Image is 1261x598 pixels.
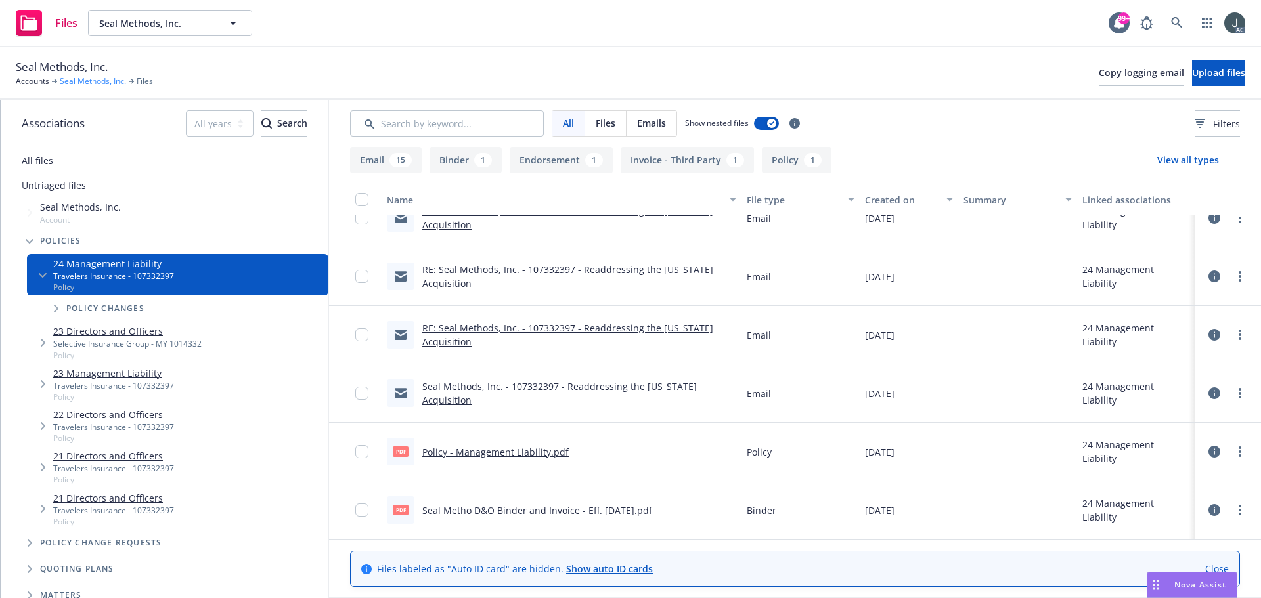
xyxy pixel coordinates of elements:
span: All [563,116,574,130]
div: 1 [585,153,603,167]
a: 24 Management Liability [53,257,174,270]
span: Email [747,211,771,225]
button: Summary [958,184,1076,215]
a: All files [22,154,53,167]
button: Filters [1195,110,1240,137]
button: Linked associations [1077,184,1195,215]
div: Travelers Insurance - 107332397 [53,421,174,433]
span: Show nested files [685,117,749,129]
span: [DATE] [865,445,895,459]
a: more [1232,385,1248,401]
div: 24 Management Liability [1082,496,1190,524]
button: Upload files [1192,60,1245,86]
a: Policy - Management Liability.pdf [422,446,569,458]
a: Accounts [16,75,49,87]
span: [DATE] [865,503,895,517]
div: Search [261,111,307,136]
a: more [1232,268,1248,284]
button: Binder [430,147,502,173]
div: 1 [474,153,492,167]
span: Account [40,214,121,225]
div: File type [747,193,840,207]
a: Seal Methods, Inc. [60,75,126,87]
span: Policies [40,237,81,245]
span: Quoting plans [40,565,114,573]
div: Name [387,193,722,207]
input: Search by keyword... [350,110,544,137]
div: Drag to move [1147,572,1164,597]
span: Policy [53,516,174,527]
span: [DATE] [865,387,895,400]
span: Filters [1195,117,1240,131]
span: Policy [53,350,202,361]
a: Files [11,5,83,41]
div: Created on [865,193,939,207]
div: Linked associations [1082,193,1190,207]
button: Name [382,184,741,215]
span: Upload files [1192,66,1245,79]
button: Nova Assist [1147,572,1237,598]
a: Report a Bug [1134,10,1160,36]
span: Files labeled as "Auto ID card" are hidden. [377,562,653,576]
span: Email [747,387,771,400]
span: Email [747,270,771,284]
button: Created on [860,184,958,215]
svg: Search [261,118,272,129]
div: 99+ [1118,12,1130,24]
a: 21 Directors and Officers [53,449,174,463]
a: Show auto ID cards [566,563,653,575]
div: 24 Management Liability [1082,379,1190,407]
button: Invoice - Third Party [621,147,754,173]
div: 24 Management Liability [1082,438,1190,465]
input: Toggle Row Selected [355,445,368,458]
input: Toggle Row Selected [355,503,368,517]
div: 24 Management Liability [1082,321,1190,349]
a: more [1232,210,1248,226]
span: Copy logging email [1099,66,1184,79]
div: 24 Management Liability [1082,263,1190,290]
a: Seal Metho D&O Binder and Invoice - Eff. [DATE].pdf [422,504,652,517]
span: [DATE] [865,211,895,225]
div: Travelers Insurance - 107332397 [53,270,174,282]
button: Seal Methods, Inc. [88,10,252,36]
button: Copy logging email [1099,60,1184,86]
span: Policy [747,445,772,459]
a: RE: Seal Methods, Inc. - 107332397 - Readdressing the [US_STATE] Acquisition [422,322,713,348]
a: RE: Seal Methods, Inc. - 107332397 - Readdressing the [US_STATE] Acquisition [422,263,713,289]
span: Email [747,328,771,342]
span: Associations [22,115,85,132]
a: 22 Directors and Officers [53,408,174,421]
input: Toggle Row Selected [355,328,368,341]
span: Files [55,18,77,28]
div: Summary [963,193,1057,207]
input: Toggle Row Selected [355,270,368,283]
div: Selective Insurance Group - MY 1014332 [53,338,202,349]
button: View all types [1136,147,1240,173]
span: pdf [393,505,409,515]
a: 23 Directors and Officers [53,324,202,338]
a: 21 Directors and Officers [53,491,174,505]
a: Switch app [1194,10,1220,36]
span: Policy [53,282,174,293]
span: Policy [53,391,174,402]
span: Policy [53,433,174,444]
span: Policy changes [66,305,144,312]
span: Policy change requests [40,539,162,547]
div: Travelers Insurance - 107332397 [53,380,174,391]
input: Select all [355,193,368,206]
a: Close [1205,562,1229,576]
a: Seal Methods, Inc. - 107332397 - Readdressing the [US_STATE] Acquisition [422,380,697,406]
div: Travelers Insurance - 107332397 [53,463,174,474]
div: 24 Management Liability [1082,204,1190,232]
button: File type [741,184,860,215]
span: Nova Assist [1174,579,1226,590]
span: pdf [393,446,409,456]
a: Untriaged files [22,179,86,192]
a: more [1232,327,1248,343]
span: [DATE] [865,328,895,342]
div: 1 [726,153,744,167]
span: Seal Methods, Inc. [99,16,213,30]
button: SearchSearch [261,110,307,137]
a: 23 Management Liability [53,366,174,380]
div: Travelers Insurance - 107332397 [53,505,174,516]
